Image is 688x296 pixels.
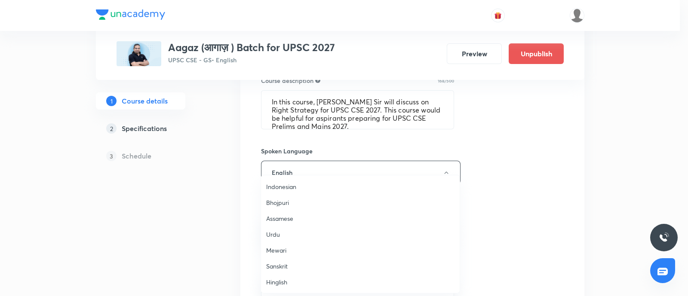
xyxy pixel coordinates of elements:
[266,230,455,239] span: Urdu
[266,246,455,255] span: Mewari
[266,262,455,271] span: Sanskrit
[266,198,455,207] span: Bhojpuri
[266,182,455,191] span: Indonesian
[266,278,455,287] span: Hinglish
[266,214,455,223] span: Assamese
